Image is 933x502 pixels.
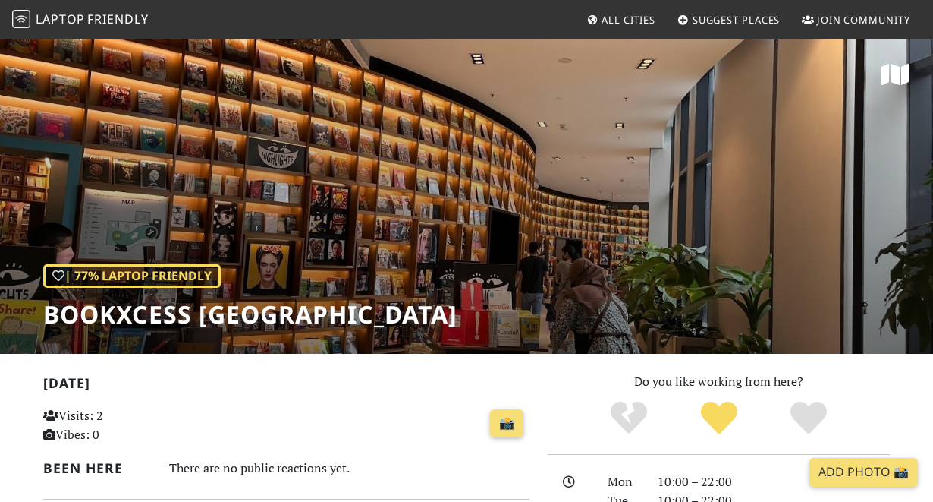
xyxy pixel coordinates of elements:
a: Suggest Places [671,6,787,33]
span: Suggest Places [693,13,781,27]
span: Friendly [87,11,148,27]
a: All Cities [580,6,661,33]
div: Definitely! [764,399,854,437]
a: Join Community [796,6,916,33]
h2: [DATE] [43,375,529,397]
div: Yes [674,399,764,437]
div: There are no public reactions yet. [169,457,529,479]
a: LaptopFriendly LaptopFriendly [12,7,149,33]
p: Do you like working from here? [548,372,890,392]
a: Add Photo 📸 [809,458,918,487]
h2: Been here [43,460,151,476]
div: No [583,399,674,437]
a: 📸 [490,409,523,438]
span: Join Community [817,13,910,27]
div: 10:00 – 22:00 [649,472,899,492]
h1: BookXcess [GEOGRAPHIC_DATA] [43,300,457,329]
p: Visits: 2 Vibes: 0 [43,406,193,445]
div: | 77% Laptop Friendly [43,264,221,289]
div: Mon [598,472,649,492]
img: LaptopFriendly [12,10,30,28]
span: All Cities [602,13,655,27]
span: Laptop [36,11,85,27]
